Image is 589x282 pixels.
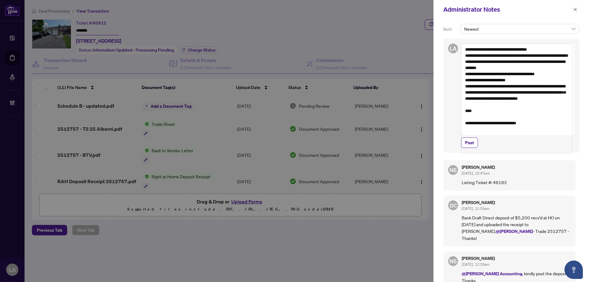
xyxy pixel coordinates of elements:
[449,257,457,265] span: NS
[443,26,458,33] p: Sort:
[450,44,457,53] span: LA
[462,256,571,261] h5: [PERSON_NAME]
[461,137,478,148] button: Post
[462,214,571,241] p: Bank Draft Direct deposit of $5,200 recv’d at HO on [DATE] and uploaded the receipt to [PERSON_NA...
[462,179,571,186] p: Listing Ticket #: 46183
[443,5,571,14] div: Administrator Notes
[462,171,490,176] span: [DATE], 12:47pm
[462,206,489,211] span: [DATE], 11:55am
[564,261,583,279] button: Open asap
[465,138,474,148] span: Post
[496,228,533,234] span: @[PERSON_NAME]
[462,165,571,169] h5: [PERSON_NAME]
[464,24,576,33] span: Newest
[573,7,577,12] span: close
[462,271,522,276] span: @[PERSON_NAME] Accounting
[449,166,457,174] span: NS
[449,201,457,209] span: DC
[462,200,571,205] h5: [PERSON_NAME]
[462,262,489,267] span: [DATE], 11:33am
